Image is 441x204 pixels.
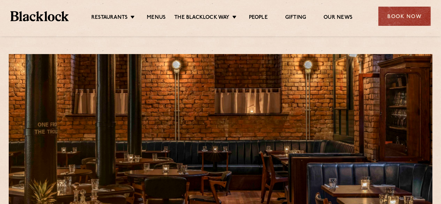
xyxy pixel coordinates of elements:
a: The Blacklock Way [174,14,229,22]
div: Book Now [378,7,431,26]
a: People [249,14,267,22]
a: Menus [147,14,166,22]
img: BL_Textured_Logo-footer-cropped.svg [10,11,69,21]
a: Our News [324,14,352,22]
a: Restaurants [91,14,128,22]
a: Gifting [285,14,306,22]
